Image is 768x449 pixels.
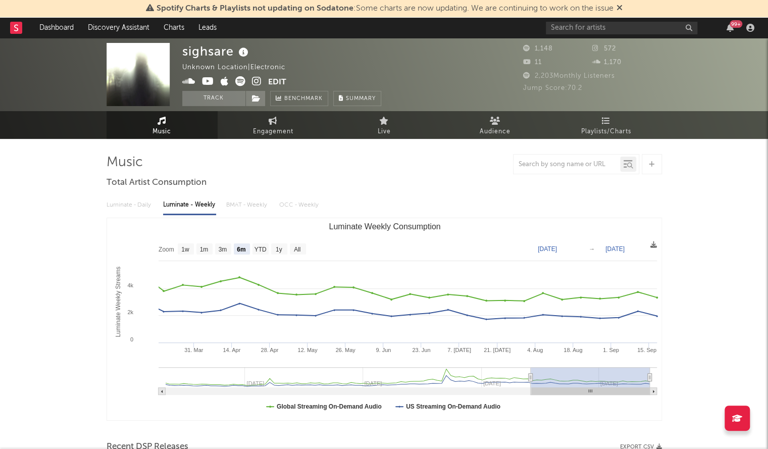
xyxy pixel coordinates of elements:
a: Discovery Assistant [81,18,157,38]
text: 14. Apr [223,347,240,353]
a: Engagement [218,111,329,139]
text: Luminate Weekly Streams [114,267,121,337]
a: Leads [191,18,224,38]
text: 9. Jun [376,347,391,353]
div: 99 + [730,20,742,28]
span: 2,203 Monthly Listeners [523,73,615,79]
text: All [294,246,300,253]
text: Global Streaming On-Demand Audio [277,403,382,410]
text: 7. [DATE] [447,347,471,353]
text: 4. Aug [527,347,543,353]
a: Audience [440,111,551,139]
input: Search for artists [546,22,697,34]
a: Live [329,111,440,139]
text: 2k [127,309,133,315]
span: Dismiss [617,5,623,13]
span: Spotify Charts & Playlists not updating on Sodatone [157,5,353,13]
button: 99+ [727,24,734,32]
text: 4k [127,282,133,288]
span: Music [152,126,171,138]
div: Unknown Location | Electronic [182,62,297,74]
button: Track [182,91,245,106]
a: Music [107,111,218,139]
text: US Streaming On-Demand Audio [405,403,500,410]
text: 18. Aug [564,347,582,353]
div: sighsare [182,43,251,60]
text: 6m [237,246,245,253]
text: 26. May [335,347,355,353]
span: 572 [592,45,616,52]
span: 11 [523,59,542,66]
text: Luminate Weekly Consumption [329,222,440,231]
text: Zoom [159,246,174,253]
span: 1,170 [592,59,622,66]
span: Summary [346,96,376,102]
text: 23. Jun [412,347,430,353]
a: Dashboard [32,18,81,38]
button: Summary [333,91,381,106]
text: 21. [DATE] [484,347,510,353]
div: Luminate - Weekly [163,196,216,214]
a: Charts [157,18,191,38]
span: Audience [480,126,510,138]
span: Benchmark [284,93,323,105]
text: 1y [275,246,282,253]
button: Edit [268,76,286,89]
span: Jump Score: 70.2 [523,85,582,91]
text: YTD [254,246,266,253]
text: 15. Sep [637,347,656,353]
span: 1,148 [523,45,553,52]
text: [DATE] [538,245,557,253]
span: Total Artist Consumption [107,177,207,189]
text: 0 [130,336,133,342]
text: 1m [199,246,208,253]
a: Benchmark [270,91,328,106]
text: [DATE] [605,245,625,253]
span: Playlists/Charts [581,126,631,138]
text: 1. Sep [602,347,619,353]
text: 1w [181,246,189,253]
span: Engagement [253,126,293,138]
span: Live [378,126,391,138]
text: 28. Apr [261,347,278,353]
input: Search by song name or URL [514,161,620,169]
text: 3m [218,246,227,253]
text: 31. Mar [184,347,203,353]
span: : Some charts are now updating. We are continuing to work on the issue [157,5,613,13]
text: 12. May [297,347,318,353]
a: Playlists/Charts [551,111,662,139]
svg: Luminate Weekly Consumption [107,218,662,420]
text: → [589,245,595,253]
